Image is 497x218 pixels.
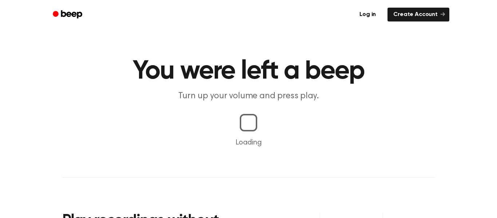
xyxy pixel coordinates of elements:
[48,8,89,22] a: Beep
[109,90,388,102] p: Turn up your volume and press play.
[9,137,488,148] p: Loading
[62,58,435,84] h1: You were left a beep
[352,6,383,23] a: Log in
[387,8,449,21] a: Create Account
